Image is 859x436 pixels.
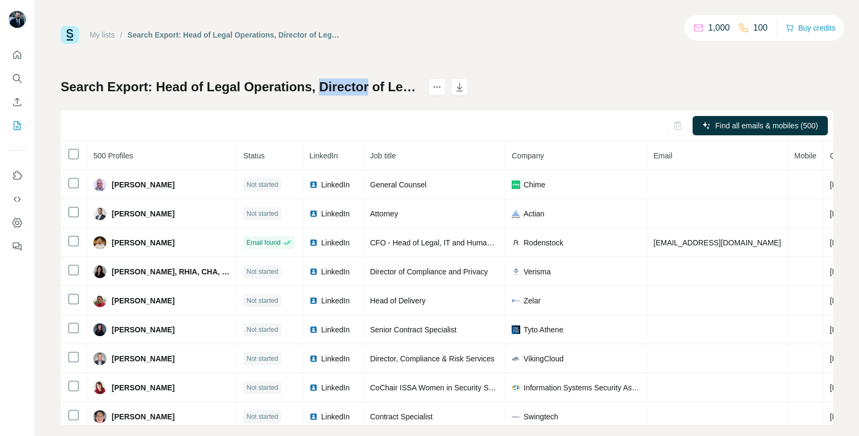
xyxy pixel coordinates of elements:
[9,92,26,112] button: Enrich CSV
[112,411,174,422] span: [PERSON_NAME]
[61,26,79,44] img: Surfe Logo
[112,295,174,306] span: [PERSON_NAME]
[309,238,318,247] img: LinkedIn logo
[321,266,350,277] span: LinkedIn
[512,383,520,392] img: company-logo
[309,412,318,421] img: LinkedIn logo
[112,208,174,219] span: [PERSON_NAME]
[321,295,350,306] span: LinkedIn
[428,78,446,96] button: actions
[243,151,265,160] span: Status
[9,45,26,64] button: Quick start
[120,30,122,40] li: /
[653,151,672,160] span: Email
[9,69,26,88] button: Search
[93,352,106,365] img: Avatar
[309,180,318,189] img: LinkedIn logo
[93,323,106,336] img: Avatar
[512,325,520,334] img: company-logo
[370,412,433,421] span: Contract Specialist
[370,180,426,189] span: General Counsel
[512,296,520,305] img: company-logo
[370,238,651,247] span: CFO - Head of Legal, IT and Human Resources Rodenstock [GEOGRAPHIC_DATA]
[9,213,26,232] button: Dashboard
[112,237,174,248] span: [PERSON_NAME]
[523,353,563,364] span: VikingCloud
[246,412,278,422] span: Not started
[93,410,106,423] img: Avatar
[309,325,318,334] img: LinkedIn logo
[512,354,520,363] img: company-logo
[90,31,115,39] a: My lists
[9,237,26,256] button: Feedback
[370,383,594,392] span: CoChair ISSA Women in Security Special Interest Group (WIS SIG)
[9,116,26,135] button: My lists
[9,190,26,209] button: Use Surfe API
[512,238,520,247] img: company-logo
[321,237,350,248] span: LinkedIn
[321,382,350,393] span: LinkedIn
[370,296,426,305] span: Head of Delivery
[523,237,563,248] span: Rodenstock
[309,296,318,305] img: LinkedIn logo
[128,30,341,40] div: Search Export: Head of Legal Operations, Director of Legal Operations, Legal ops, legal operation...
[512,412,520,421] img: company-logo
[61,78,419,96] h1: Search Export: Head of Legal Operations, Director of Legal Operations, Legal ops, legal operation...
[693,116,828,135] button: Find all emails & mobiles (500)
[246,325,278,335] span: Not started
[321,353,350,364] span: LinkedIn
[93,207,106,220] img: Avatar
[93,294,106,307] img: Avatar
[246,296,278,306] span: Not started
[246,354,278,364] span: Not started
[512,180,520,189] img: company-logo
[523,382,640,393] span: Information Systems Security Association
[93,236,106,249] img: Avatar
[309,209,318,218] img: LinkedIn logo
[523,324,563,335] span: Tyto Athene
[246,267,278,277] span: Not started
[93,151,133,160] span: 500 Profiles
[708,21,730,34] p: 1,000
[653,238,781,247] span: [EMAIL_ADDRESS][DOMAIN_NAME]
[112,353,174,364] span: [PERSON_NAME]
[309,151,338,160] span: LinkedIn
[9,166,26,185] button: Use Surfe on LinkedIn
[795,151,817,160] span: Mobile
[523,179,545,190] span: Chime
[246,238,280,248] span: Email found
[112,382,174,393] span: [PERSON_NAME]
[246,383,278,393] span: Not started
[512,151,544,160] span: Company
[523,295,541,306] span: Zelar
[93,381,106,394] img: Avatar
[112,266,230,277] span: [PERSON_NAME], RHIA, CHA, CHPS
[370,151,396,160] span: Job title
[370,325,456,334] span: Senior Contract Specialist
[9,11,26,28] img: Avatar
[246,180,278,190] span: Not started
[309,354,318,363] img: LinkedIn logo
[112,179,174,190] span: [PERSON_NAME]
[321,324,350,335] span: LinkedIn
[370,354,494,363] span: Director, Compliance & Risk Services
[246,209,278,219] span: Not started
[523,411,558,422] span: Swingtech
[93,178,106,191] img: Avatar
[321,179,350,190] span: LinkedIn
[93,265,106,278] img: Avatar
[715,120,818,131] span: Find all emails & mobiles (500)
[523,266,551,277] span: Verisma
[785,20,835,35] button: Buy credits
[512,209,520,218] img: company-logo
[512,267,520,276] img: company-logo
[753,21,768,34] p: 100
[370,209,398,218] span: Attorney
[309,267,318,276] img: LinkedIn logo
[370,267,487,276] span: Director of Compliance and Privacy
[321,411,350,422] span: LinkedIn
[309,383,318,392] img: LinkedIn logo
[321,208,350,219] span: LinkedIn
[112,324,174,335] span: [PERSON_NAME]
[523,208,544,219] span: Actian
